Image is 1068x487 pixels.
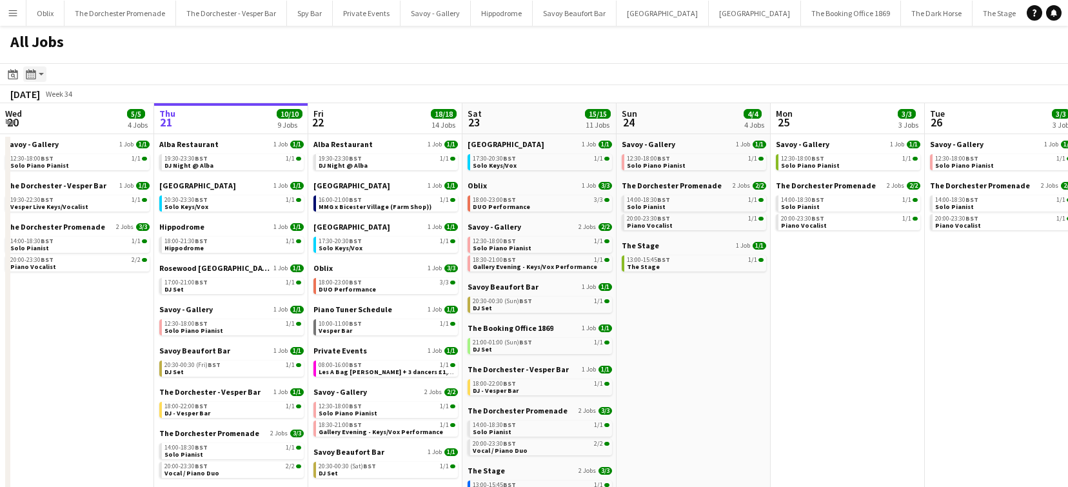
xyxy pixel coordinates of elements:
span: 1/1 [907,141,920,148]
span: 17:30-20:30 [319,238,362,244]
span: 1/1 [132,155,141,162]
a: 20:00-23:30BST2/2Piano Vocalist [10,255,147,270]
div: Savoy Beaufort Bar1 Job1/120:30-00:30 (Sun)BST1/1DJ Set [468,282,612,323]
span: 1/1 [1056,215,1065,222]
button: Savoy Beaufort Bar [533,1,617,26]
span: BST [41,195,54,204]
span: Goring Hotel [159,181,236,190]
span: 1 Job [119,182,133,190]
a: Rosewood [GEOGRAPHIC_DATA]1 Job1/1 [159,263,304,273]
span: 1/1 [290,306,304,313]
span: Vesper Bar [319,326,352,335]
a: The Dorchester Promenade2 Jobs2/2 [776,181,920,190]
span: Goring Hotel [468,139,544,149]
button: Spy Bar [287,1,333,26]
span: Private Events [313,346,367,355]
span: DJ Set [473,345,492,353]
span: Hippodrome [159,222,204,232]
span: 1/1 [290,264,304,272]
span: 2 Jobs [1041,182,1058,190]
span: Solo Piano Pianist [473,244,531,252]
span: 14:00-18:30 [781,197,824,203]
span: 20:00-23:30 [781,215,824,222]
a: 19:30-23:30BST1/1DJ Night @ Alba [319,154,455,169]
span: 1 Job [582,324,596,332]
span: 19:30-22:30 [10,197,54,203]
span: 1 Job [428,264,442,272]
a: Alba Restaurant1 Job1/1 [313,139,458,149]
a: Oblix1 Job3/3 [468,181,612,190]
a: The Dorchester Promenade2 Jobs2/2 [622,181,766,190]
a: The Dorchester - Vesper Bar1 Job1/1 [5,181,150,190]
span: 19:30-23:30 [164,155,208,162]
span: 10:00-11:00 [319,321,362,327]
a: [GEOGRAPHIC_DATA]1 Job1/1 [159,181,304,190]
span: 1 Job [273,264,288,272]
span: 1 Job [428,182,442,190]
span: BST [41,237,54,245]
span: 1/1 [444,306,458,313]
span: BST [965,195,978,204]
span: DJ Night @ Alba [319,161,368,170]
div: Savoy - Gallery1 Job1/112:30-18:00BST1/1Solo Piano Pianist [776,139,920,181]
span: 1/1 [748,155,757,162]
span: BST [657,154,670,163]
span: 1/1 [748,197,757,203]
span: BST [349,195,362,204]
span: BST [811,214,824,223]
span: BST [811,195,824,204]
span: 1/1 [440,321,449,327]
a: Piano Tuner Schedule1 Job1/1 [313,304,458,314]
a: 18:00-23:00BST3/3DUO Performance [473,195,609,210]
a: 16:00-21:00BST1/1MMG x Bicester Village (Farm Shop)) [319,195,455,210]
a: Savoy Beaufort Bar1 Job1/1 [159,346,304,355]
span: 1/1 [132,197,141,203]
span: 1/1 [748,257,757,263]
span: 3/3 [594,197,603,203]
span: 1/1 [444,182,458,190]
span: Piano Vocalist [10,263,56,271]
span: BST [195,237,208,245]
span: The Dorchester Promenade [930,181,1030,190]
a: [GEOGRAPHIC_DATA]1 Job1/1 [468,139,612,149]
span: The Dorchester - Vesper Bar [5,181,106,190]
span: 1 Job [736,141,750,148]
button: Oblix [26,1,64,26]
span: Vesper Live Keys/Vocalist [10,203,88,211]
a: 12:30-18:00BST1/1Solo Piano Pianist [473,237,609,252]
span: 1/1 [1056,155,1065,162]
span: 2 Jobs [578,223,596,231]
span: 1 Job [582,182,596,190]
span: 3/3 [598,182,612,190]
span: The Dorchester Promenade [622,181,722,190]
a: 19:30-23:30BST1/1DJ Night @ Alba [164,154,301,169]
span: 1 Job [582,283,596,291]
a: 19:30-22:30BST1/1Vesper Live Keys/Vocalist [10,195,147,210]
button: [GEOGRAPHIC_DATA] [709,1,801,26]
span: Savoy - Gallery [622,139,675,149]
a: 14:00-18:30BST1/1Solo Pianist [627,195,764,210]
span: 1 Job [1044,141,1058,148]
a: 17:00-21:00BST1/1DJ Set [164,278,301,293]
a: Alba Restaurant1 Job1/1 [159,139,304,149]
span: 1 Job [736,242,750,250]
button: Private Events [333,1,400,26]
div: Alba Restaurant1 Job1/119:30-23:30BST1/1DJ Night @ Alba [159,139,304,181]
span: 1/1 [598,283,612,291]
a: Hippodrome1 Job1/1 [159,222,304,232]
span: BST [195,319,208,328]
button: Hippodrome [471,1,533,26]
span: 18:00-21:30 [164,238,208,244]
a: Savoy - Gallery1 Job1/1 [776,139,920,149]
span: 1/1 [753,242,766,250]
span: Savoy - Gallery [776,139,829,149]
a: Savoy - Gallery1 Job1/1 [622,139,766,149]
span: 20:30-23:30 [164,197,208,203]
span: Goring Hotel [313,222,390,232]
div: Savoy - Gallery2 Jobs2/212:30-18:00BST1/1Solo Piano Pianist18:30-21:00BST1/1Gallery Evening - Key... [468,222,612,282]
a: 20:00-23:30BST1/1Piano Vocalist [627,214,764,229]
a: Savoy - Gallery2 Jobs2/2 [468,222,612,232]
span: 1 Job [119,141,133,148]
a: 14:00-18:30BST1/1Solo Pianist [781,195,918,210]
span: 1/1 [902,197,911,203]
